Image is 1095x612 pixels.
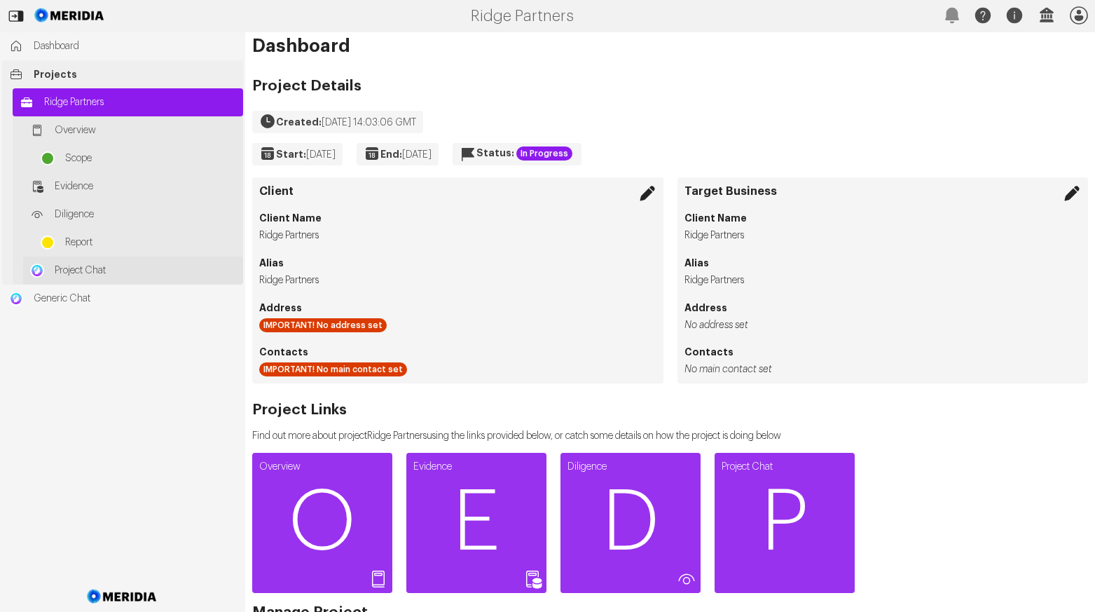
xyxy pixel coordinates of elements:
[259,256,656,270] h4: Alias
[9,292,23,306] img: Generic Chat
[684,301,1082,315] h4: Address
[684,211,1082,225] h4: Client Name
[2,60,243,88] a: Projects
[85,581,160,612] img: Meridia Logo
[476,148,514,158] strong: Status:
[34,292,236,306] span: Generic Chat
[252,429,781,443] p: Find out more about project Ridge Partners using the links provided below, or catch some details ...
[380,149,402,159] strong: End:
[560,481,701,565] span: D
[259,211,656,225] h4: Client Name
[23,257,243,285] a: Project ChatProject Chat
[34,229,243,257] a: Report
[65,151,236,165] span: Scope
[30,264,44,278] img: Project Chat
[715,481,855,565] span: P
[560,453,701,593] a: DiligenceD
[259,184,656,198] h3: Client
[684,256,1082,270] h4: Alias
[276,149,306,159] strong: Start:
[259,301,656,315] h4: Address
[252,39,1088,53] h1: Dashboard
[306,150,336,160] span: [DATE]
[252,79,581,93] h2: Project Details
[252,481,392,565] span: O
[406,453,546,593] a: EvidenceE
[34,67,236,81] span: Projects
[55,264,236,278] span: Project Chat
[55,179,236,193] span: Evidence
[516,147,572,161] div: In Progress
[259,345,656,359] h4: Contacts
[715,453,855,593] a: Project ChatP
[55,208,236,222] span: Diligence
[402,150,432,160] span: [DATE]
[684,365,772,374] i: No main contact set
[23,172,243,200] a: Evidence
[252,403,781,417] h2: Project Links
[13,88,243,116] a: Ridge Partners
[259,229,656,243] li: Ridge Partners
[252,453,392,593] a: OverviewO
[259,273,656,287] li: Ridge Partners
[259,113,276,130] svg: Created On
[2,285,243,313] a: Generic ChatGeneric Chat
[684,345,1082,359] h4: Contacts
[276,117,322,127] strong: Created:
[684,273,1082,287] li: Ridge Partners
[259,362,407,376] div: IMPORTANT! No main contact set
[2,32,243,60] a: Dashboard
[259,318,387,332] div: IMPORTANT! No address set
[23,200,243,229] a: Diligence
[322,118,416,128] span: [DATE] 14:03:06 GMT
[55,123,236,137] span: Overview
[684,320,748,330] i: No address set
[65,236,236,250] span: Report
[684,184,1082,198] h3: Target Business
[684,229,1082,243] li: Ridge Partners
[34,144,243,172] a: Scope
[34,39,236,53] span: Dashboard
[406,481,546,565] span: E
[44,95,236,109] span: Ridge Partners
[23,116,243,144] a: Overview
